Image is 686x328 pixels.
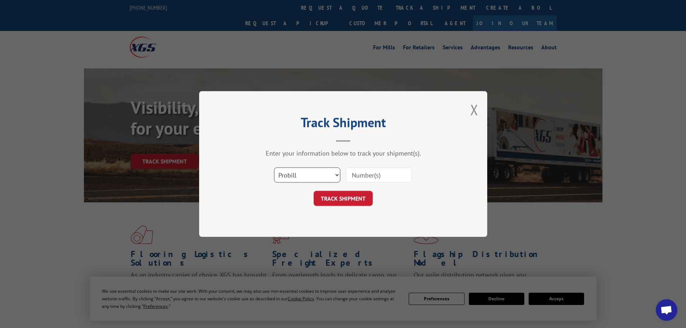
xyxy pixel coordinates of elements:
[656,299,677,321] div: Open chat
[235,117,451,131] h2: Track Shipment
[470,100,478,119] button: Close modal
[346,167,412,183] input: Number(s)
[314,191,373,206] button: TRACK SHIPMENT
[235,149,451,157] div: Enter your information below to track your shipment(s).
